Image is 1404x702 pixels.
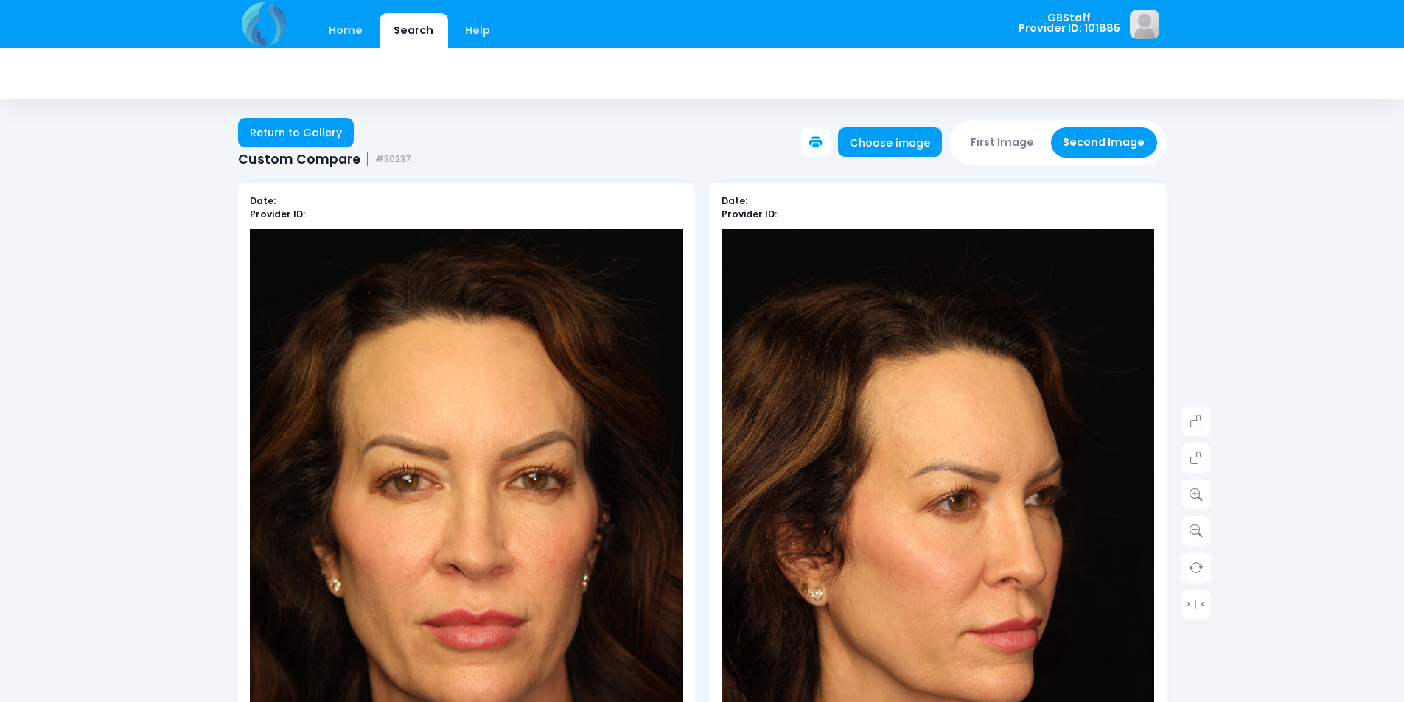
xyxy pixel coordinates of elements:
[838,127,943,157] a: Choose image
[380,13,448,48] a: Search
[238,118,355,147] a: Return to Gallery
[1181,589,1211,619] a: > | <
[250,194,276,207] b: Date:
[375,154,411,165] small: #30237
[1130,10,1159,39] img: image
[1019,13,1120,34] span: GBStaff Provider ID: 101885
[722,194,747,207] b: Date:
[250,208,305,220] b: Provider ID:
[450,13,504,48] a: Help
[959,127,1047,158] button: First Image
[315,13,377,48] a: Home
[238,152,360,167] span: Custom Compare
[722,208,777,220] b: Provider ID:
[1051,127,1157,158] button: Second Image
